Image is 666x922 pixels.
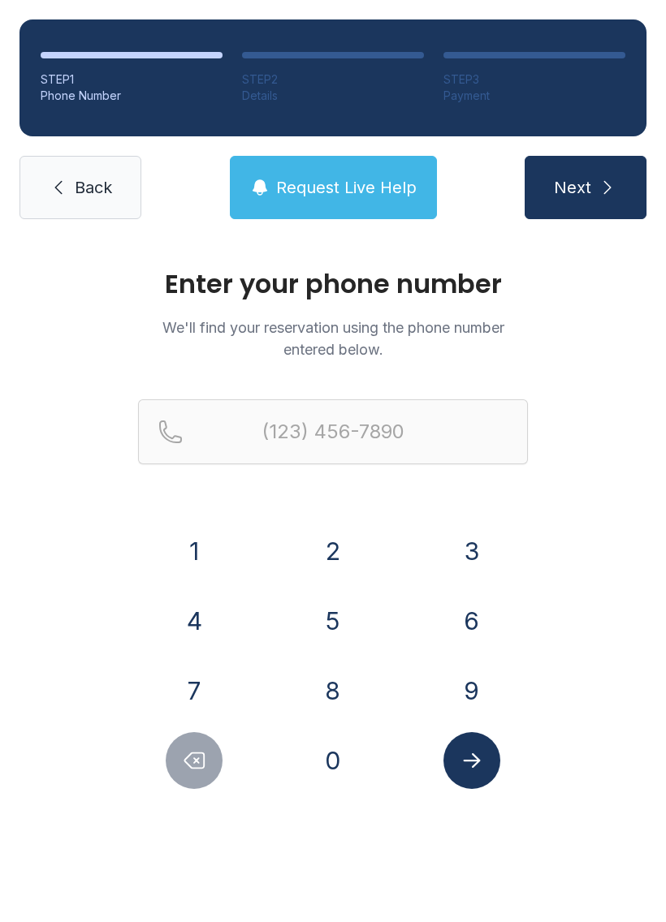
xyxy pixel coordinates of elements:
[138,399,528,464] input: Reservation phone number
[242,88,424,104] div: Details
[443,732,500,789] button: Submit lookup form
[443,71,625,88] div: STEP 3
[305,662,361,719] button: 8
[138,317,528,360] p: We'll find your reservation using the phone number entered below.
[41,71,223,88] div: STEP 1
[305,523,361,579] button: 2
[443,662,500,719] button: 9
[242,71,424,88] div: STEP 2
[138,271,528,297] h1: Enter your phone number
[166,592,223,649] button: 4
[166,662,223,719] button: 7
[75,176,112,199] span: Back
[443,592,500,649] button: 6
[443,523,500,579] button: 3
[166,523,223,579] button: 1
[554,176,591,199] span: Next
[305,592,361,649] button: 5
[41,88,223,104] div: Phone Number
[443,88,625,104] div: Payment
[166,732,223,789] button: Delete number
[276,176,417,199] span: Request Live Help
[305,732,361,789] button: 0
